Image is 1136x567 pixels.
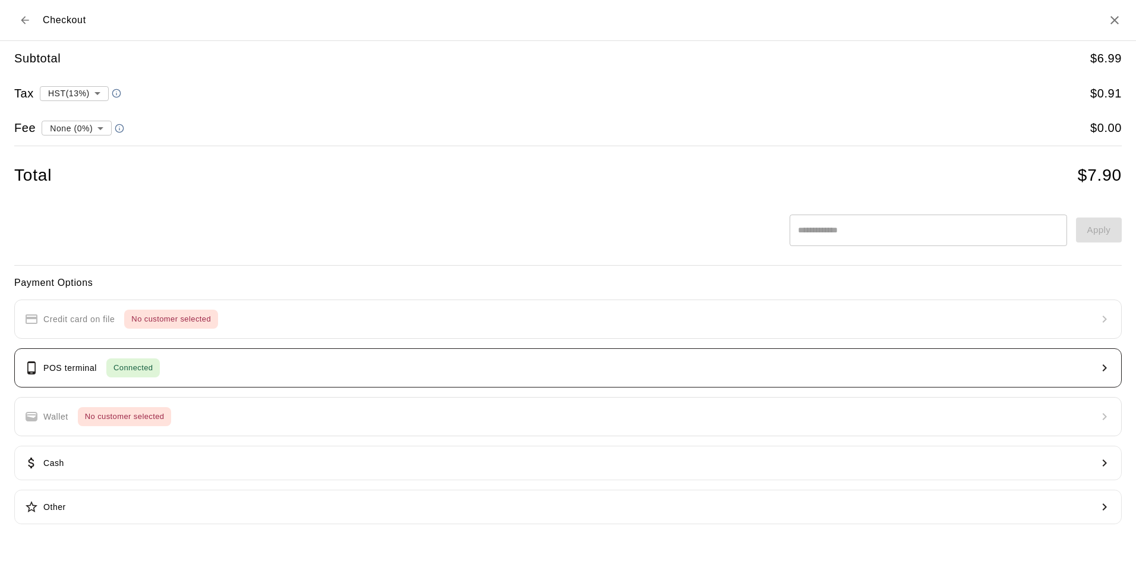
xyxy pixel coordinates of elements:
[106,361,160,375] span: Connected
[1090,86,1122,102] h5: $ 0.91
[14,348,1122,388] button: POS terminalConnected
[43,362,97,374] p: POS terminal
[14,10,36,31] button: Back to cart
[14,10,86,31] div: Checkout
[40,82,109,104] div: HST ( 13 %)
[1078,165,1122,186] h4: $ 7.90
[14,120,36,136] h5: Fee
[42,117,112,139] div: None (0%)
[14,86,34,102] h5: Tax
[14,165,52,186] h4: Total
[14,275,1122,291] h6: Payment Options
[14,51,61,67] h5: Subtotal
[1090,120,1122,136] h5: $ 0.00
[1107,13,1122,27] button: Close
[14,490,1122,524] button: Other
[14,446,1122,480] button: Cash
[43,457,64,470] p: Cash
[1090,51,1122,67] h5: $ 6.99
[43,501,66,514] p: Other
